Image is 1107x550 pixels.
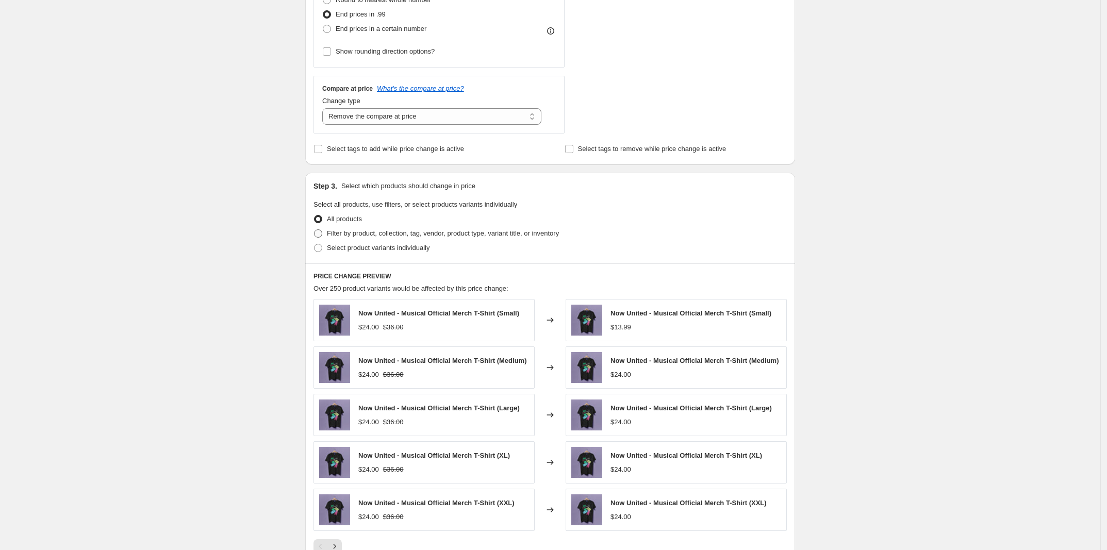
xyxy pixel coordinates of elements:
[336,10,386,18] span: End prices in .99
[322,97,360,105] span: Change type
[383,370,404,380] strike: $36.00
[358,322,379,332] div: $24.00
[610,452,762,459] span: Now United - Musical Official Merch T-Shirt (XL)
[571,305,602,336] img: t-shirtticketblk_80x.jpg
[610,322,631,332] div: $13.99
[610,404,772,412] span: Now United - Musical Official Merch T-Shirt (Large)
[358,464,379,475] div: $24.00
[358,370,379,380] div: $24.00
[610,512,631,522] div: $24.00
[383,512,404,522] strike: $36.00
[571,399,602,430] img: t-shirtticketblk_80x.jpg
[610,417,631,427] div: $24.00
[383,464,404,475] strike: $36.00
[319,399,350,430] img: t-shirtticketblk_80x.jpg
[358,499,515,507] span: Now United - Musical Official Merch T-Shirt (XXL)
[610,357,779,364] span: Now United - Musical Official Merch T-Shirt (Medium)
[336,47,435,55] span: Show rounding direction options?
[358,309,519,317] span: Now United - Musical Official Merch T-Shirt (Small)
[610,464,631,475] div: $24.00
[327,244,429,252] span: Select product variants individually
[313,285,508,292] span: Over 250 product variants would be affected by this price change:
[319,447,350,478] img: t-shirtticketblk_80x.jpg
[319,352,350,383] img: t-shirtticketblk_80x.jpg
[571,352,602,383] img: t-shirtticketblk_80x.jpg
[358,404,520,412] span: Now United - Musical Official Merch T-Shirt (Large)
[327,215,362,223] span: All products
[358,357,526,364] span: Now United - Musical Official Merch T-Shirt (Medium)
[578,145,726,153] span: Select tags to remove while price change is active
[336,25,426,32] span: End prices in a certain number
[358,512,379,522] div: $24.00
[571,447,602,478] img: t-shirtticketblk_80x.jpg
[383,322,404,332] strike: $36.00
[610,370,631,380] div: $24.00
[383,417,404,427] strike: $36.00
[358,417,379,427] div: $24.00
[327,145,464,153] span: Select tags to add while price change is active
[610,309,771,317] span: Now United - Musical Official Merch T-Shirt (Small)
[322,85,373,93] h3: Compare at price
[377,85,464,92] button: What's the compare at price?
[341,181,475,191] p: Select which products should change in price
[571,494,602,525] img: t-shirtticketblk_80x.jpg
[313,272,787,280] h6: PRICE CHANGE PREVIEW
[313,201,517,208] span: Select all products, use filters, or select products variants individually
[358,452,510,459] span: Now United - Musical Official Merch T-Shirt (XL)
[319,494,350,525] img: t-shirtticketblk_80x.jpg
[327,229,559,237] span: Filter by product, collection, tag, vendor, product type, variant title, or inventory
[319,305,350,336] img: t-shirtticketblk_80x.jpg
[313,181,337,191] h2: Step 3.
[610,499,767,507] span: Now United - Musical Official Merch T-Shirt (XXL)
